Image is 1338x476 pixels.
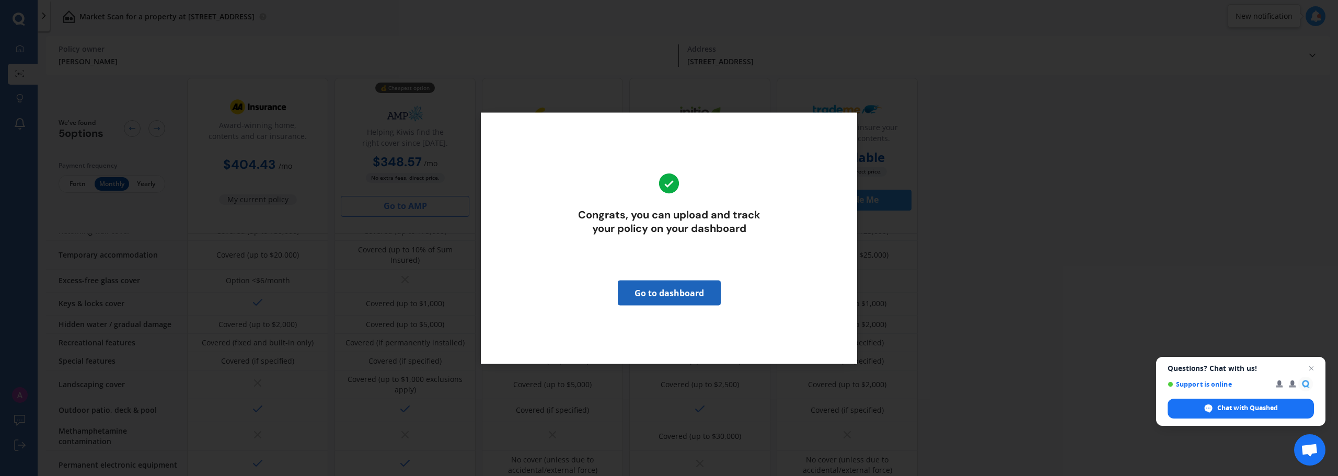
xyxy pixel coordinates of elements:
[1168,380,1268,388] span: Support is online
[578,209,760,234] div: Congrats, you can upload and track
[1168,399,1314,419] span: Chat with Quashed
[1168,364,1314,373] span: Questions? Chat with us!
[1294,434,1325,466] a: Open chat
[578,222,760,234] span: your policy on your dashboard
[618,280,721,305] a: Go to dashboard
[1217,403,1278,413] span: Chat with Quashed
